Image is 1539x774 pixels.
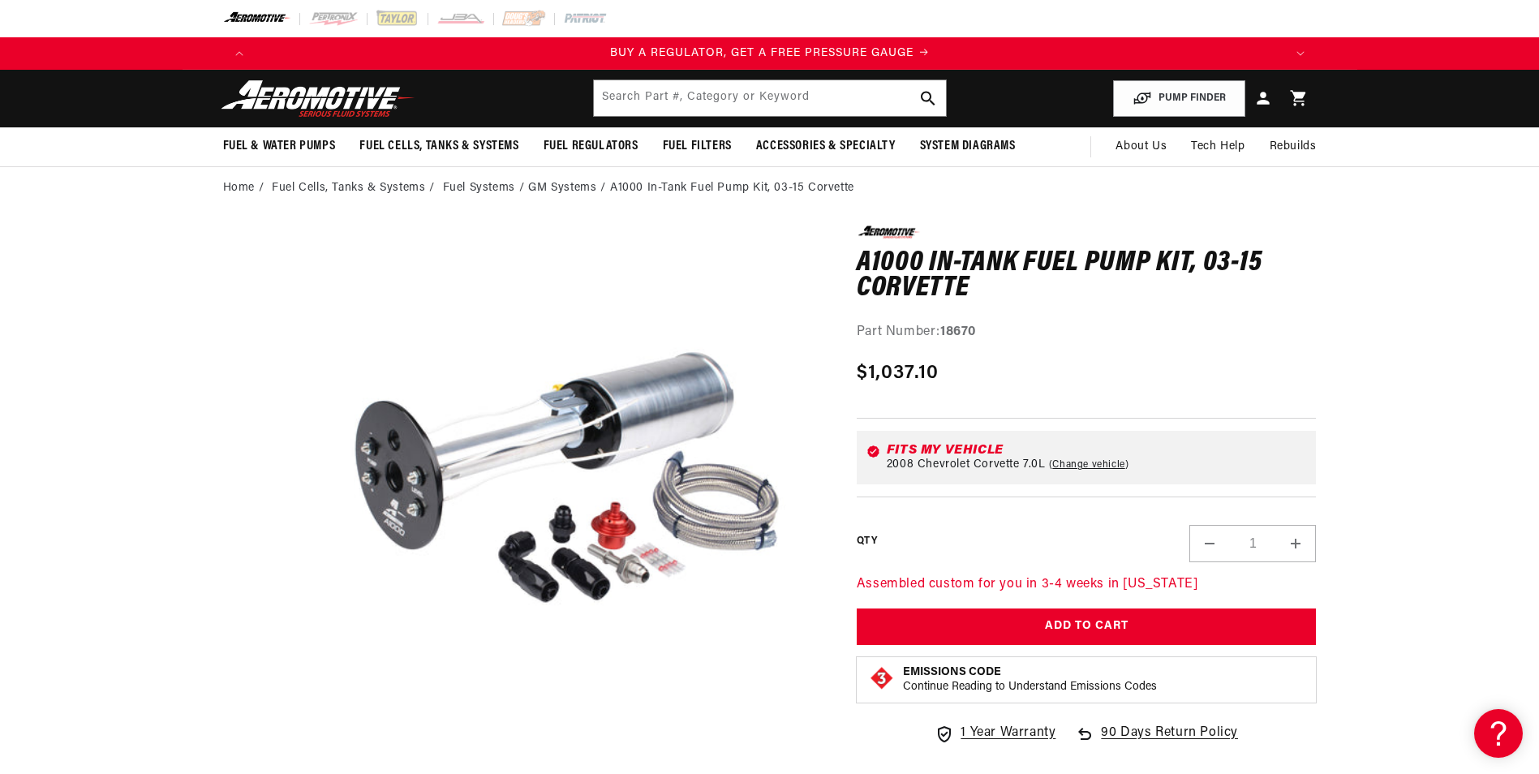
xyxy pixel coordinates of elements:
p: Assembled custom for you in 3-4 weeks in [US_STATE] [857,574,1317,596]
li: GM Systems [528,179,610,197]
div: Part Number: [857,322,1317,343]
span: About Us [1116,140,1167,153]
span: BUY A REGULATOR, GET A FREE PRESSURE GAUGE [610,47,914,59]
a: 90 Days Return Policy [1075,723,1238,760]
span: Fuel Filters [663,138,732,155]
span: Accessories & Specialty [756,138,896,155]
span: Fuel Regulators [544,138,638,155]
span: Rebuilds [1270,138,1317,156]
a: 1 Year Warranty [935,723,1055,744]
label: QTY [857,535,877,548]
summary: Accessories & Specialty [744,127,908,166]
img: Emissions code [869,665,895,691]
summary: Fuel & Water Pumps [211,127,348,166]
a: BUY A REGULATOR, GET A FREE PRESSURE GAUGE [256,45,1284,62]
a: About Us [1103,127,1179,166]
summary: Tech Help [1179,127,1257,166]
a: Fuel Systems [443,179,515,197]
input: Search by Part Number, Category or Keyword [594,80,946,116]
h1: A1000 In-Tank Fuel Pump Kit, 03-15 Corvette [857,251,1317,302]
li: Fuel Cells, Tanks & Systems [272,179,439,197]
a: Home [223,179,255,197]
span: 90 Days Return Policy [1101,723,1238,760]
summary: System Diagrams [908,127,1028,166]
div: Announcement [256,45,1284,62]
span: Fuel Cells, Tanks & Systems [359,138,518,155]
p: Continue Reading to Understand Emissions Codes [903,680,1157,694]
nav: breadcrumbs [223,179,1317,197]
button: Emissions CodeContinue Reading to Understand Emissions Codes [903,665,1157,694]
div: Fits my vehicle [887,444,1307,457]
li: A1000 In-Tank Fuel Pump Kit, 03-15 Corvette [610,179,854,197]
span: Tech Help [1191,138,1245,156]
span: Fuel & Water Pumps [223,138,336,155]
span: $1,037.10 [857,359,939,388]
slideshow-component: Translation missing: en.sections.announcements.announcement_bar [183,37,1357,70]
button: search button [910,80,946,116]
strong: 18670 [940,325,976,338]
button: Translation missing: en.sections.announcements.next_announcement [1284,37,1317,70]
summary: Fuel Cells, Tanks & Systems [347,127,531,166]
img: Aeromotive [217,80,419,118]
button: Add to Cart [857,608,1317,645]
summary: Fuel Filters [651,127,744,166]
button: Translation missing: en.sections.announcements.previous_announcement [223,37,256,70]
summary: Rebuilds [1257,127,1329,166]
span: 2008 Chevrolet Corvette 7.0L [887,458,1046,471]
a: Change vehicle [1049,458,1129,471]
div: 1 of 4 [256,45,1284,62]
span: 1 Year Warranty [961,723,1055,744]
button: PUMP FINDER [1113,80,1245,117]
span: System Diagrams [920,138,1016,155]
summary: Fuel Regulators [531,127,651,166]
strong: Emissions Code [903,666,1001,678]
